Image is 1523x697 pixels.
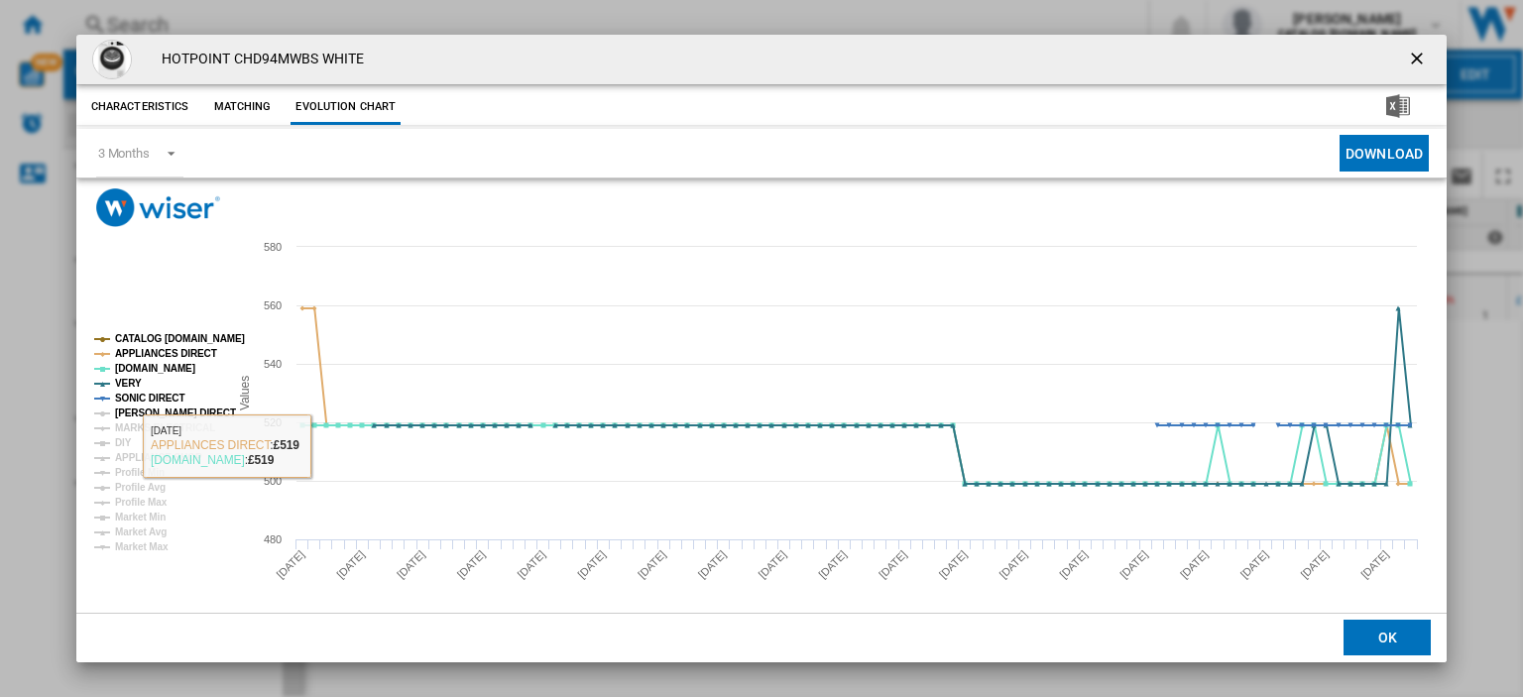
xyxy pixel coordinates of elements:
[756,548,788,581] tspan: [DATE]
[115,512,166,523] tspan: Market Min
[334,548,367,581] tspan: [DATE]
[395,548,427,581] tspan: [DATE]
[152,50,364,69] h4: HOTPOINT CHD94MWBS WHITE
[1386,94,1410,118] img: excel-24x24.png
[264,299,282,311] tspan: 560
[115,378,142,389] tspan: VERY
[996,548,1029,581] tspan: [DATE]
[115,541,169,552] tspan: Market Max
[1344,620,1431,655] button: OK
[1358,548,1391,581] tspan: [DATE]
[115,333,245,344] tspan: CATALOG [DOMAIN_NAME]
[115,393,184,404] tspan: SONIC DIRECT
[455,548,488,581] tspan: [DATE]
[1298,548,1331,581] tspan: [DATE]
[264,475,282,487] tspan: 500
[1399,40,1439,79] button: getI18NText('BUTTONS.CLOSE_DIALOG')
[115,437,132,448] tspan: DIY
[264,533,282,545] tspan: 480
[264,241,282,253] tspan: 580
[98,146,150,161] div: 3 Months
[1354,89,1442,125] button: Download in Excel
[115,497,168,508] tspan: Profile Max
[96,188,220,227] img: logo_wiser_300x94.png
[76,35,1447,662] md-dialog: Product popup
[1117,548,1150,581] tspan: [DATE]
[115,467,165,478] tspan: Profile Min
[115,407,236,418] tspan: [PERSON_NAME] DIRECT
[86,89,194,125] button: Characteristics
[264,358,282,370] tspan: 540
[115,482,166,493] tspan: Profile Avg
[877,548,909,581] tspan: [DATE]
[1407,49,1431,72] ng-md-icon: getI18NText('BUTTONS.CLOSE_DIALOG')
[1178,548,1211,581] tspan: [DATE]
[115,363,195,374] tspan: [DOMAIN_NAME]
[274,548,306,581] tspan: [DATE]
[115,526,167,537] tspan: Market Avg
[816,548,849,581] tspan: [DATE]
[115,422,215,433] tspan: MARKS ELECTRICAL
[92,40,132,79] img: 77b129271f0c29962a6bab305639d9958dbfa475_1.jpg
[115,452,202,463] tspan: APPLIANCE SHOP
[636,548,668,581] tspan: [DATE]
[696,548,729,581] tspan: [DATE]
[1057,548,1090,581] tspan: [DATE]
[1340,135,1429,172] button: Download
[237,376,251,410] tspan: Values
[575,548,608,581] tspan: [DATE]
[291,89,401,125] button: Evolution chart
[1237,548,1270,581] tspan: [DATE]
[198,89,286,125] button: Matching
[264,416,282,428] tspan: 520
[515,548,547,581] tspan: [DATE]
[115,348,217,359] tspan: APPLIANCES DIRECT
[937,548,970,581] tspan: [DATE]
